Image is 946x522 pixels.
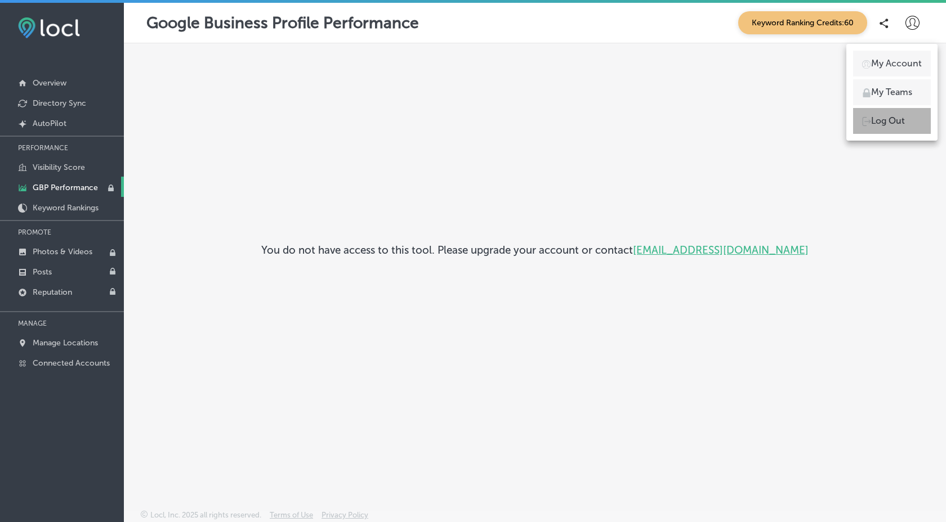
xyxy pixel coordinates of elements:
p: Photos & Videos [33,247,92,256]
a: Log Out [853,108,931,134]
p: AutoPilot [33,119,66,128]
a: My Teams [853,79,931,105]
p: Reputation [33,287,72,297]
p: My Account [871,57,922,70]
img: fda3e92497d09a02dc62c9cd864e3231.png [18,17,80,38]
p: Connected Accounts [33,358,110,368]
p: Keyword Rankings [33,203,99,213]
p: Manage Locations [33,338,98,348]
p: My Teams [871,85,912,99]
p: GBP Performance [33,183,98,192]
p: Overview [33,78,66,88]
p: Posts [33,267,52,277]
p: Directory Sync [33,98,86,108]
p: Visibility Score [33,163,85,172]
a: My Account [853,51,931,76]
p: Log Out [871,114,905,128]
